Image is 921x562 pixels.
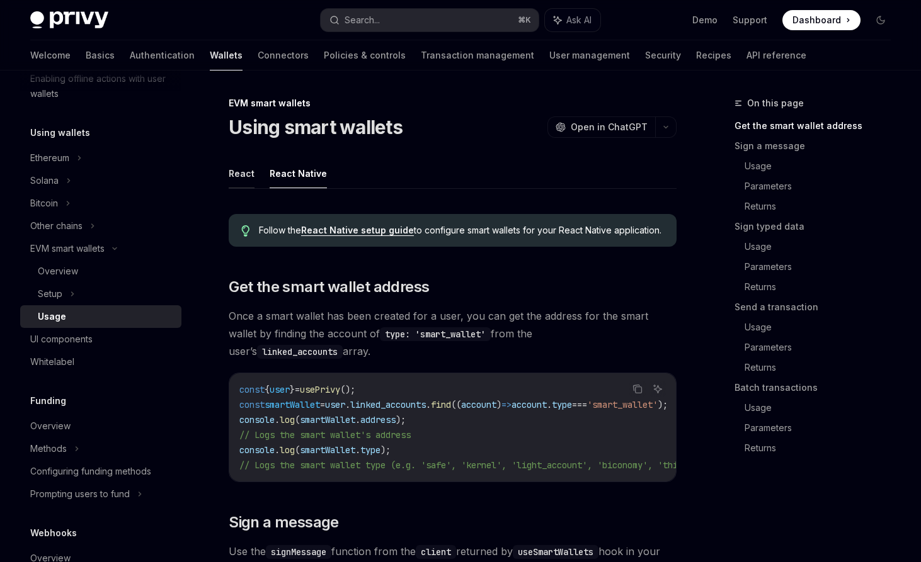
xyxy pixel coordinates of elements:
a: Support [733,14,767,26]
a: Parameters [745,418,901,438]
span: Dashboard [792,14,841,26]
a: Welcome [30,40,71,70]
h5: Funding [30,393,66,408]
span: // Logs the smart wallet type (e.g. 'safe', 'kernel', 'light_account', 'biconomy', 'thirdweb', 'c... [239,459,839,471]
span: Get the smart wallet address [229,277,429,297]
button: Ask AI [545,9,600,31]
span: ); [380,444,391,456]
a: Returns [745,357,901,378]
button: Ask AI [649,381,666,397]
span: = [295,384,300,395]
span: (); [340,384,355,395]
code: useSmartWallets [513,545,598,559]
span: . [345,399,350,410]
span: === [572,399,587,410]
span: user [270,384,290,395]
span: smartWallet [300,444,355,456]
a: Overview [20,260,181,283]
a: UI components [20,328,181,351]
span: type [360,444,380,456]
code: signMessage [266,545,331,559]
img: dark logo [30,11,108,29]
span: ); [396,414,406,425]
a: Basics [86,40,115,70]
button: React [229,159,255,188]
span: console [239,444,275,456]
a: Overview [20,415,181,437]
div: Methods [30,441,67,456]
code: type: 'smart_wallet' [380,327,491,341]
span: . [275,444,280,456]
div: UI components [30,332,93,347]
span: const [239,399,265,410]
span: On this page [747,96,804,111]
a: Returns [745,196,901,216]
button: Open in ChatGPT [547,116,655,138]
span: Follow the to configure smart wallets for your React Native application. [259,224,664,237]
div: Prompting users to fund [30,486,130,502]
a: Parameters [745,176,901,196]
div: EVM smart wallets [229,97,677,110]
a: Parameters [745,337,901,357]
span: ); [658,399,668,410]
span: { [265,384,270,395]
span: . [275,414,280,425]
span: => [501,399,512,410]
a: Usage [745,156,901,176]
span: account [461,399,496,410]
span: smartWallet [300,414,355,425]
a: Authentication [130,40,195,70]
h1: Using smart wallets [229,116,403,138]
span: console [239,414,275,425]
span: } [290,384,295,395]
button: Toggle dark mode [871,10,891,30]
a: Connectors [258,40,309,70]
div: Bitcoin [30,196,58,211]
span: log [280,414,295,425]
div: Setup [38,286,62,301]
svg: Tip [241,225,250,237]
span: . [355,444,360,456]
a: React Native setup guide [301,225,414,236]
a: Usage [745,317,901,337]
span: account [512,399,547,410]
span: Sign a message [229,512,339,532]
h5: Using wallets [30,125,90,140]
button: React Native [270,159,327,188]
span: ( [295,444,300,456]
span: ) [496,399,501,410]
a: Wallets [210,40,243,70]
span: address [360,414,396,425]
span: // Logs the smart wallet's address [239,429,411,441]
button: Search...⌘K [321,9,539,31]
span: linked_accounts [350,399,426,410]
a: Usage [745,237,901,257]
a: Demo [692,14,718,26]
span: . [547,399,552,410]
a: Sign a message [735,136,901,156]
a: Parameters [745,257,901,277]
a: Send a transaction [735,297,901,317]
span: log [280,444,295,456]
a: API reference [747,40,806,70]
span: = [320,399,325,410]
a: Whitelabel [20,351,181,373]
span: . [426,399,431,410]
a: Configuring funding methods [20,460,181,483]
code: linked_accounts [257,345,343,359]
div: Other chains [30,218,83,233]
a: Recipes [696,40,731,70]
span: Ask AI [566,14,592,26]
a: Batch transactions [735,378,901,398]
span: ( [295,414,300,425]
a: Dashboard [782,10,861,30]
span: . [355,414,360,425]
a: Policies & controls [324,40,406,70]
div: Overview [30,419,71,434]
a: Usage [745,398,901,418]
span: Once a smart wallet has been created for a user, you can get the address for the smart wallet by ... [229,307,677,360]
code: client [416,545,456,559]
div: Search... [345,13,380,28]
div: Usage [38,309,66,324]
div: EVM smart wallets [30,241,105,256]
